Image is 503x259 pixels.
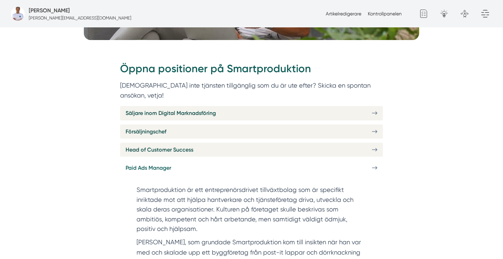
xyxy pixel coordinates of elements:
h2: Öppna positioner på Smartproduktion [120,61,383,80]
a: Artikelredigerare [326,11,361,16]
a: Kontrollpanelen [368,11,402,16]
a: Paid Ads Manager [120,161,383,175]
img: foretagsbild-pa-smartproduktion-en-webbyraer-i-dalarnas-lan.png [11,7,25,21]
span: Försäljningschef [126,127,166,136]
a: Försäljningschef [120,125,383,139]
section: Smartproduktion är ett entreprenörsdrivet tillväxtbolag som är specifikt inriktade mot att hjälpa... [137,185,366,237]
a: Säljare inom Digital Marknadsföring [120,106,383,120]
a: Head of Customer Success [120,143,383,157]
p: [DEMOGRAPHIC_DATA] inte tjänsten tillgänglig som du är ute efter? Skicka en spontan ansökan, vetja! [120,80,383,101]
span: Head of Customer Success [126,145,193,154]
h5: Administratör [29,6,70,15]
p: [PERSON_NAME][EMAIL_ADDRESS][DOMAIN_NAME] [29,15,131,21]
span: Säljare inom Digital Marknadsföring [126,109,216,117]
span: Paid Ads Manager [126,164,171,172]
